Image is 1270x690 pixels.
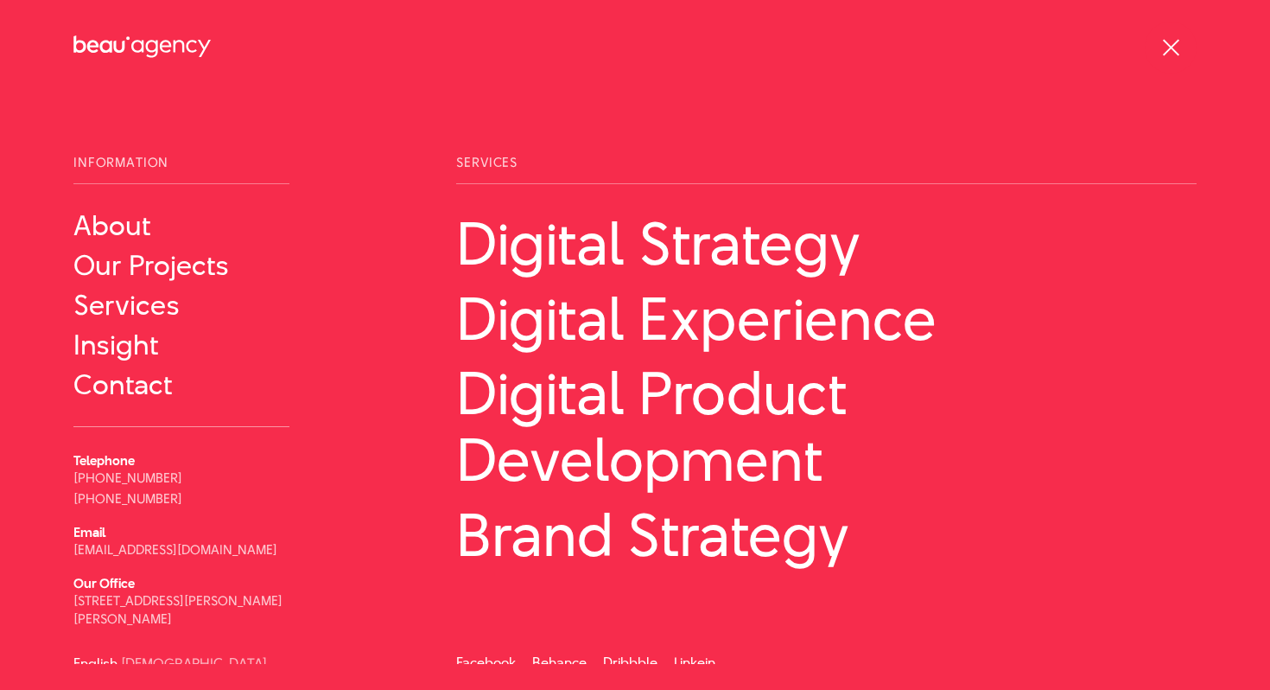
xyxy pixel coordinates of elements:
b: Telephone [73,451,135,470]
a: Contact [73,369,289,400]
a: Behance [532,653,587,673]
a: [EMAIL_ADDRESS][DOMAIN_NAME] [73,540,277,559]
a: Our Projects [73,250,289,281]
a: Services [73,290,289,321]
a: Digital Strategy [456,210,1197,277]
a: Facebook [456,653,516,673]
a: Linkein [674,653,715,673]
b: Our Office [73,574,135,592]
a: [PHONE_NUMBER] [73,469,182,487]
a: Digital Product Development [456,360,1197,493]
b: Email [73,523,105,541]
a: About [73,210,289,241]
a: Dribbble [603,653,657,673]
a: Insight [73,329,289,361]
a: Brand Strategy [456,502,1197,568]
a: Digital Experience [456,285,1197,352]
a: [DEMOGRAPHIC_DATA] [121,657,267,670]
p: [STREET_ADDRESS][PERSON_NAME][PERSON_NAME] [73,591,289,628]
span: Information [73,156,289,184]
span: Services [456,156,1197,184]
a: English [73,657,117,670]
a: [PHONE_NUMBER] [73,489,182,508]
